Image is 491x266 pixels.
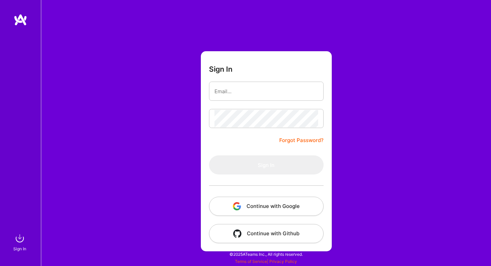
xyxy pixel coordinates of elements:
[235,259,297,264] span: |
[14,232,27,252] a: sign inSign In
[13,245,26,252] div: Sign In
[235,259,267,264] a: Terms of Service
[233,202,241,210] img: icon
[214,83,318,100] input: Email...
[13,232,27,245] img: sign in
[209,197,324,216] button: Continue with Google
[279,136,324,144] a: Forgot Password?
[269,259,297,264] a: Privacy Policy
[14,14,27,26] img: logo
[209,155,324,174] button: Sign In
[209,65,233,73] h3: Sign In
[233,229,241,238] img: icon
[209,224,324,243] button: Continue with Github
[41,246,491,263] div: © 2025 ATeams Inc., All rights reserved.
